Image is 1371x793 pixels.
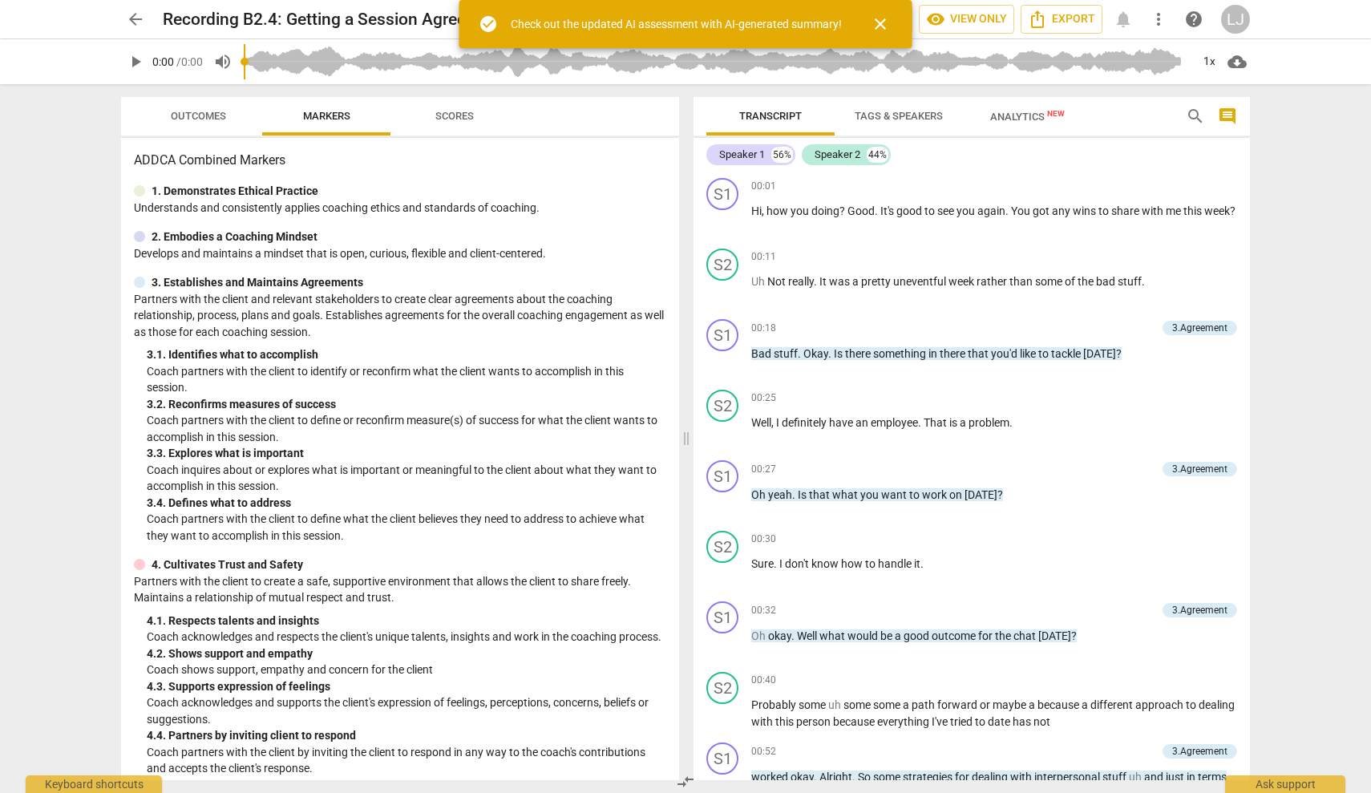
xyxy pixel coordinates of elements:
div: Change speaker [706,390,738,422]
span: good [904,629,932,642]
span: . [920,557,924,570]
span: that [809,488,832,501]
span: with [1142,204,1166,217]
span: Is [834,347,845,360]
span: forward [937,698,980,711]
div: 4. 4. Partners by inviting client to respond [147,727,666,744]
span: and [1144,771,1166,783]
span: close [871,14,890,34]
p: Understands and consistently applies coaching ethics and standards of coaching. [134,200,666,216]
span: just [1166,771,1187,783]
span: It [819,275,829,288]
span: on [949,488,965,501]
p: Coach shows support, empathy and concern for the client [147,662,666,678]
span: a [1029,698,1037,711]
span: , [771,416,776,429]
span: pretty [861,275,893,288]
span: like [1020,347,1038,360]
span: . [792,488,798,501]
span: than [1009,275,1035,288]
span: to [1186,698,1199,711]
span: for [955,771,972,783]
span: different [1090,698,1135,711]
span: 00:52 [751,745,776,759]
span: okay [768,629,791,642]
div: Change speaker [706,249,738,281]
button: Close [861,5,900,43]
span: comment [1218,107,1237,126]
span: you [956,204,977,217]
div: 3. 1. Identifies what to accomplish [147,346,666,363]
span: Alright [819,771,852,783]
span: okay [791,771,814,783]
span: some [843,698,873,711]
span: / 0:00 [176,55,203,68]
span: bad [1096,275,1118,288]
span: Tags & Speakers [855,110,943,122]
button: Play [121,47,150,76]
span: how [766,204,791,217]
div: Keyboard shortcuts [26,775,162,793]
span: a [903,698,912,711]
div: 4. 1. Respects talents and insights [147,613,666,629]
span: the [995,629,1013,642]
span: [DATE] [1038,629,1071,642]
div: Change speaker [706,672,738,704]
span: has [1013,715,1033,728]
span: everything [877,715,932,728]
span: You [1011,204,1033,217]
span: some [799,698,828,711]
span: a [1082,698,1090,711]
p: 2. Embodies a Coaching Mindset [152,229,317,245]
p: Partners with the client and relevant stakeholders to create clear agreements about the coaching ... [134,291,666,341]
span: help [1184,10,1203,29]
h3: ADDCA Combined Markers [134,151,666,170]
span: tackle [1051,347,1083,360]
span: Scores [435,110,474,122]
span: an [855,416,871,429]
span: Not [767,275,788,288]
span: ? [839,204,847,217]
span: dealing [1199,698,1235,711]
span: Bad [751,347,774,360]
span: Analytics [990,111,1065,123]
span: Filler word [751,629,768,642]
span: it [914,557,920,570]
span: Okay [803,347,828,360]
span: to [909,488,922,501]
p: 3. Establishes and Maintains Agreements [152,274,363,291]
span: [DATE] [1083,347,1116,360]
span: some [873,698,903,711]
div: LJ [1221,5,1250,34]
div: Check out the updated AI assessment with AI-generated summary! [511,16,842,33]
span: because [833,715,877,728]
span: I [776,416,782,429]
span: uneventful [893,275,948,288]
span: ? [1230,204,1236,217]
div: 3. 3. Explores what is important [147,445,666,462]
span: you [791,204,811,217]
span: Outcomes [171,110,226,122]
span: really [788,275,814,288]
span: what [832,488,860,501]
span: don't [785,557,811,570]
span: something [873,347,928,360]
span: arrow_back [126,10,145,29]
span: Markers [303,110,350,122]
span: wins [1073,204,1098,217]
span: definitely [782,416,829,429]
span: know [811,557,841,570]
span: 00:11 [751,250,776,264]
p: Coach partners with the client to define what the client believes they need to address to achieve... [147,511,666,544]
span: again [977,204,1005,217]
div: 3.Agreement [1172,603,1227,617]
span: rather [977,275,1009,288]
span: this [1183,204,1204,217]
div: Change speaker [706,601,738,633]
span: 00:30 [751,532,776,546]
span: you'd [991,347,1020,360]
span: . [1142,275,1145,288]
span: Oh [751,488,768,501]
span: doing [811,204,839,217]
span: tried [950,715,975,728]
